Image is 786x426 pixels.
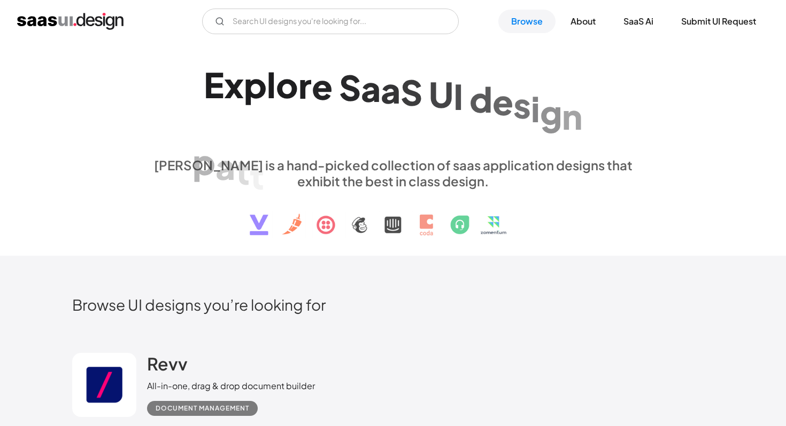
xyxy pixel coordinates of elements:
[361,68,381,109] div: a
[235,151,250,192] div: t
[498,10,556,33] a: Browse
[156,402,249,415] div: Document Management
[147,353,188,374] h2: Revv
[492,82,513,123] div: e
[72,295,714,314] h2: Browse UI designs you’re looking for
[147,353,188,380] a: Revv
[147,157,639,189] div: [PERSON_NAME] is a hand-picked collection of saas application designs that exhibit the best in cl...
[453,76,463,117] div: I
[17,13,124,30] a: home
[224,64,244,105] div: x
[469,78,492,120] div: d
[513,85,531,126] div: s
[400,72,422,113] div: S
[202,9,459,34] form: Email Form
[558,10,608,33] a: About
[215,146,235,187] div: a
[231,189,555,244] img: text, icon, saas logo
[611,10,666,33] a: SaaS Ai
[381,69,400,111] div: a
[204,64,224,105] div: E
[267,64,276,105] div: l
[250,155,264,196] div: t
[276,65,298,106] div: o
[244,64,267,105] div: p
[540,92,562,133] div: g
[312,66,333,107] div: e
[562,96,582,137] div: n
[298,65,312,106] div: r
[202,9,459,34] input: Search UI designs you're looking for...
[531,88,540,129] div: i
[147,380,315,392] div: All-in-one, drag & drop document builder
[339,67,361,108] div: S
[147,64,639,146] h1: Explore SaaS UI design patterns & interactions.
[668,10,769,33] a: Submit UI Request
[429,74,453,115] div: U
[192,141,215,182] div: p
